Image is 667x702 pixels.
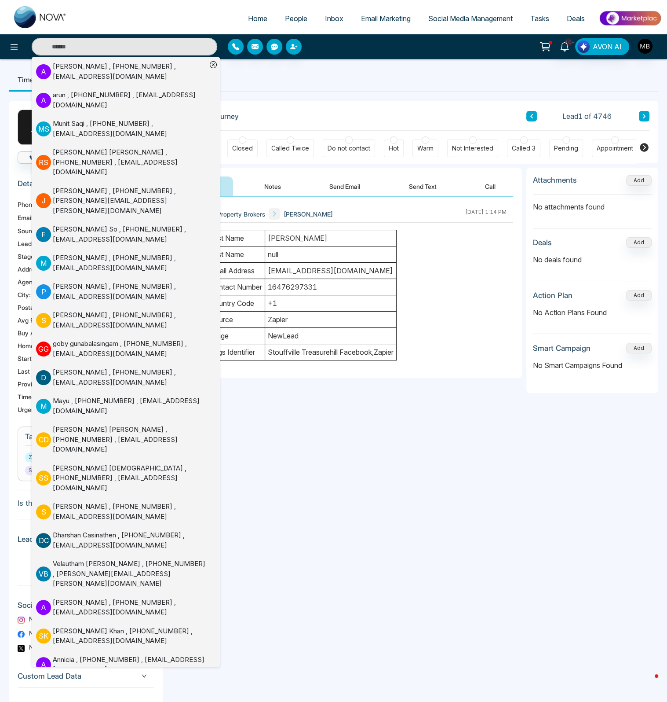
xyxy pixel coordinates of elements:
span: Last Contact Date : [18,367,72,376]
span: Province : [18,379,44,389]
p: F [36,227,51,242]
div: Not Interested [452,144,493,153]
span: Lead 1 of 4746 [562,111,612,121]
p: Is this lead a Realtor? [18,498,93,509]
a: Deals [558,10,594,27]
div: [PERSON_NAME] , [PHONE_NUMBER] , [EMAIL_ADDRESS][DOMAIN_NAME] [53,62,207,81]
span: Source: [18,226,40,235]
div: Called Twice [271,144,309,153]
p: S [36,504,51,519]
span: Home [248,14,267,23]
img: Nova CRM Logo [14,6,67,28]
div: [PERSON_NAME] So , [PHONE_NUMBER] , [EMAIL_ADDRESS][DOMAIN_NAME] [53,224,207,244]
p: J [36,193,51,208]
button: Add [626,343,652,353]
a: Email Marketing [352,10,419,27]
p: A [36,600,51,615]
div: Munit Saqi , [PHONE_NUMBER] , [EMAIL_ADDRESS][DOMAIN_NAME] [53,119,207,139]
span: Social Media Management [428,14,513,23]
div: [PERSON_NAME] , [PHONE_NUMBER] , [EMAIL_ADDRESS][DOMAIN_NAME] [53,253,207,273]
div: Hot [389,144,399,153]
p: No attachments found [533,195,652,212]
div: [PERSON_NAME] , [PHONE_NUMBER] , [EMAIL_ADDRESS][DOMAIN_NAME] [53,502,207,522]
img: Twitter Logo [18,645,25,652]
h3: Smart Campaign [533,344,590,353]
button: Send Text [391,176,454,196]
span: Inbox [325,14,343,23]
div: [PERSON_NAME] [DEMOGRAPHIC_DATA] , [PHONE_NUMBER] , [EMAIL_ADDRESS][DOMAIN_NAME] [53,463,207,493]
div: Velautham [PERSON_NAME] , [PHONE_NUMBER] , [PERSON_NAME][EMAIL_ADDRESS][PERSON_NAME][DOMAIN_NAME] [53,559,207,589]
div: [PERSON_NAME] , [PHONE_NUMBER] , [PERSON_NAME][EMAIL_ADDRESS][PERSON_NAME][DOMAIN_NAME] [53,186,207,216]
span: AVON AI [593,41,622,52]
span: down [142,673,147,679]
div: Called 3 [512,144,536,153]
a: People [276,10,316,27]
img: Lead Flow [577,40,590,53]
button: Add [626,290,652,301]
span: Timeframe : [18,392,50,401]
span: Email: [18,213,34,222]
h3: Social Profile [18,601,154,614]
span: 10+ [565,38,572,46]
div: [PERSON_NAME] Khan , [PHONE_NUMBER] , [EMAIL_ADDRESS][DOMAIN_NAME] [53,626,207,646]
span: Start Date : [18,354,49,363]
div: Do not contact [328,144,370,153]
h3: Attachments [533,176,577,184]
button: AVON AI [575,38,629,55]
span: Stage: [18,252,36,261]
p: No Action Plans Found [533,307,652,318]
span: Zapier [25,452,57,462]
span: Avg Property Price : [18,316,73,325]
button: Call [467,176,513,196]
div: [PERSON_NAME] [PERSON_NAME] , [PHONE_NUMBER] , [EMAIL_ADDRESS][DOMAIN_NAME] [53,425,207,455]
p: R S [36,155,51,170]
h3: Details [18,179,154,193]
p: M [36,399,51,414]
img: Market-place.gif [598,8,662,28]
div: goby gunabalasingam , [PHONE_NUMBER] , [EMAIL_ADDRESS][DOMAIN_NAME] [53,339,207,359]
p: P [36,284,51,299]
span: Deals [567,14,585,23]
div: [PERSON_NAME] , [PHONE_NUMBER] , [EMAIL_ADDRESS][DOMAIN_NAME] [53,310,207,330]
img: Instagram Logo [18,617,25,624]
p: V B [36,566,51,581]
p: D C [36,533,51,548]
span: Custom Lead Data [18,670,154,682]
button: Call [18,151,60,164]
span: Phone: [18,200,37,209]
button: Add [626,175,652,186]
img: User Avatar [638,39,652,54]
span: Address: [18,265,55,274]
span: Email Marketing [361,14,411,23]
a: Home [239,10,276,27]
div: [PERSON_NAME] , [PHONE_NUMBER] , [EMAIL_ADDRESS][DOMAIN_NAME] [53,368,207,387]
div: Warm [417,144,434,153]
span: Not found [29,643,58,652]
li: Timeline [9,68,54,92]
p: C D [36,432,51,447]
button: Add [626,237,652,248]
p: No Smart Campaigns Found [533,360,652,371]
h3: Action Plan [533,291,572,300]
h3: Tags [25,432,146,446]
span: Buy Area : [18,328,46,338]
p: A [36,657,51,672]
button: Send Email [312,176,378,196]
span: Add [626,176,652,184]
div: 0 [22,555,58,568]
p: S [36,313,51,328]
div: Appointment [597,144,633,153]
h3: Lead Summary [18,535,154,548]
span: Home Type : [18,341,52,350]
p: M [36,256,51,271]
span: Lead Type: [18,239,49,248]
span: My Property Brokers [207,209,265,219]
span: Stouffville Treasurehill Facebook [25,466,127,475]
span: Not found [29,614,58,624]
div: Closed [232,144,253,153]
div: [PERSON_NAME] , [PHONE_NUMBER] , [EMAIL_ADDRESS][DOMAIN_NAME] [53,282,207,301]
span: People [285,14,307,23]
div: arun , [PHONE_NUMBER] , [EMAIL_ADDRESS][DOMAIN_NAME] [53,90,207,110]
div: A [18,110,53,145]
div: Mayu , [PHONE_NUMBER] , [EMAIL_ADDRESS][DOMAIN_NAME] [53,396,207,416]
